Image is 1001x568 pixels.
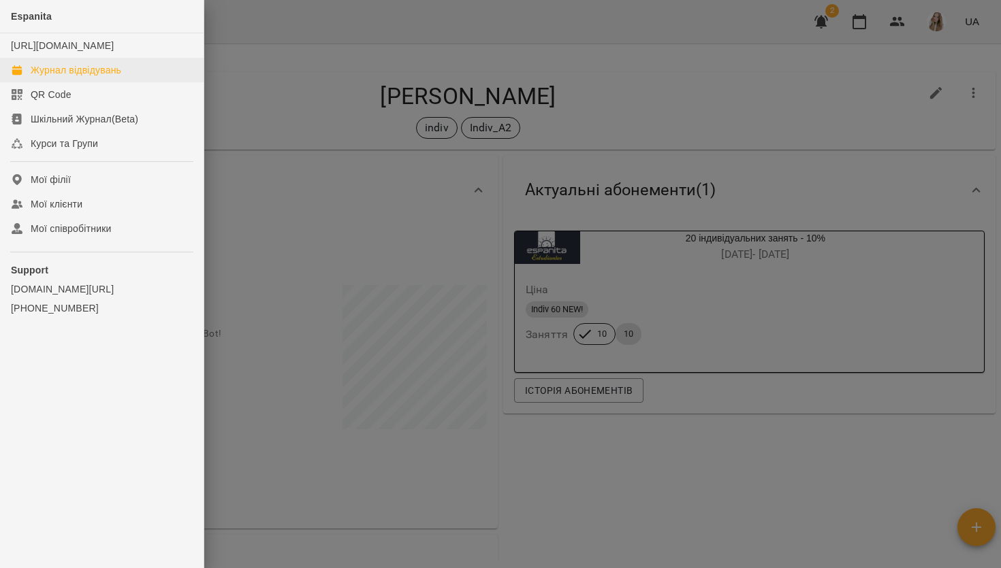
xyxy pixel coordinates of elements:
a: [PHONE_NUMBER] [11,301,193,315]
div: QR Code [31,88,71,101]
div: Мої філії [31,173,71,186]
a: [DOMAIN_NAME][URL] [11,282,193,296]
div: Журнал відвідувань [31,63,121,77]
div: Шкільний Журнал(Beta) [31,112,138,126]
div: Мої співробітники [31,222,112,235]
div: Курси та Групи [31,137,98,150]
span: Espanita [11,11,52,22]
p: Support [11,263,193,277]
div: Мої клієнти [31,197,82,211]
a: [URL][DOMAIN_NAME] [11,40,114,51]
